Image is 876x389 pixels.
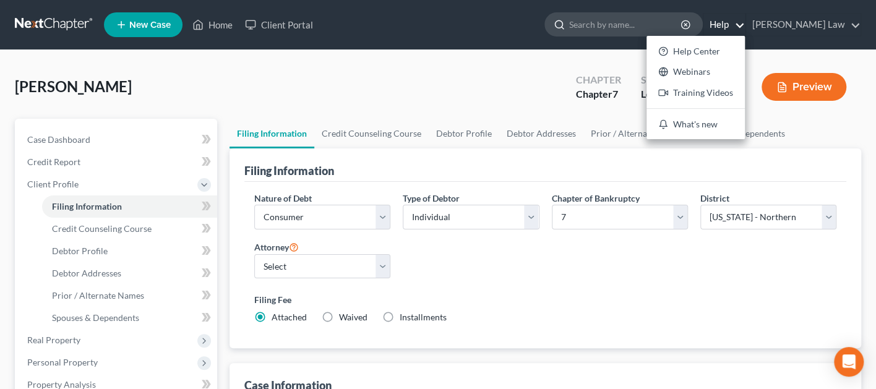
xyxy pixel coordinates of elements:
[244,163,334,178] div: Filing Information
[15,77,132,95] span: [PERSON_NAME]
[42,284,217,307] a: Prior / Alternate Names
[762,73,846,101] button: Preview
[834,347,864,377] div: Open Intercom Messenger
[230,119,314,148] a: Filing Information
[703,14,745,36] a: Help
[52,268,121,278] span: Debtor Addresses
[403,192,460,205] label: Type of Debtor
[52,312,139,323] span: Spouses & Dependents
[576,87,621,101] div: Chapter
[17,151,217,173] a: Credit Report
[42,218,217,240] a: Credit Counseling Course
[612,88,618,100] span: 7
[239,14,319,36] a: Client Portal
[314,119,429,148] a: Credit Counseling Course
[576,73,621,87] div: Chapter
[129,20,171,30] span: New Case
[646,62,745,83] a: Webinars
[254,293,836,306] label: Filing Fee
[52,201,122,212] span: Filing Information
[27,357,98,367] span: Personal Property
[42,307,217,329] a: Spouses & Dependents
[552,192,640,205] label: Chapter of Bankruptcy
[52,223,152,234] span: Credit Counseling Course
[27,179,79,189] span: Client Profile
[583,119,690,148] a: Prior / Alternate Names
[272,312,307,322] span: Attached
[52,290,144,301] span: Prior / Alternate Names
[42,195,217,218] a: Filing Information
[499,119,583,148] a: Debtor Addresses
[646,36,745,139] div: Help
[746,14,861,36] a: [PERSON_NAME] Law
[17,129,217,151] a: Case Dashboard
[429,119,499,148] a: Debtor Profile
[27,335,80,345] span: Real Property
[254,192,312,205] label: Nature of Debt
[641,73,677,87] div: Status
[27,156,80,167] span: Credit Report
[52,246,108,256] span: Debtor Profile
[700,192,729,205] label: District
[339,312,367,322] span: Waived
[186,14,239,36] a: Home
[641,87,677,101] div: Lead
[42,240,217,262] a: Debtor Profile
[400,312,447,322] span: Installments
[646,114,745,135] a: What's new
[569,13,682,36] input: Search by name...
[646,41,745,62] a: Help Center
[42,262,217,284] a: Debtor Addresses
[254,239,299,254] label: Attorney
[27,134,90,145] span: Case Dashboard
[646,82,745,103] a: Training Videos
